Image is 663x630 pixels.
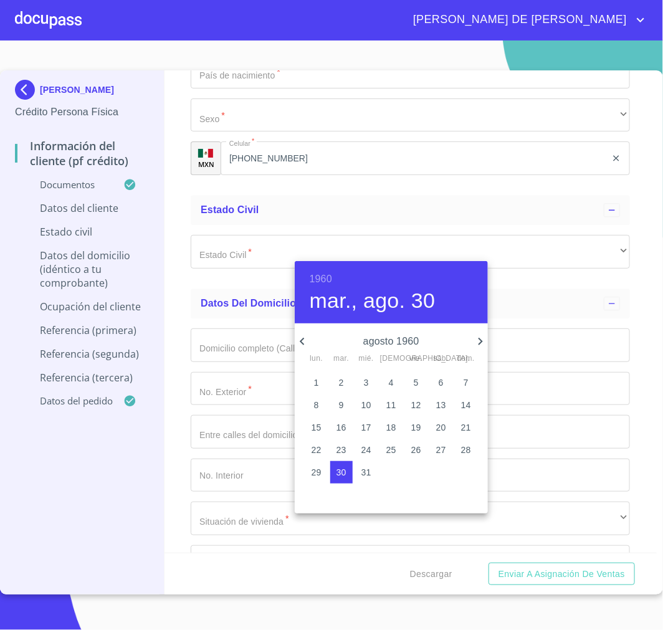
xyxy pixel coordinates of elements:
p: 29 [312,466,322,479]
p: 3 [364,376,369,389]
button: 9 [330,394,353,416]
p: agosto 1960 [310,334,473,349]
button: 14 [455,394,477,416]
p: 21 [461,421,471,434]
p: 19 [411,421,421,434]
p: 23 [336,444,346,456]
button: 10 [355,394,378,416]
span: lun. [305,353,328,365]
p: 30 [336,466,346,479]
button: mar., ago. 30 [310,288,436,314]
button: 3 [355,371,378,394]
button: 11 [380,394,403,416]
p: 26 [411,444,421,456]
p: 17 [361,421,371,434]
button: 15 [305,416,328,439]
button: 31 [355,461,378,484]
button: 17 [355,416,378,439]
p: 4 [389,376,394,389]
p: 1 [314,376,319,389]
button: 20 [430,416,452,439]
span: [DEMOGRAPHIC_DATA]. [380,353,403,365]
button: 16 [330,416,353,439]
button: 28 [455,439,477,461]
p: 20 [436,421,446,434]
p: 10 [361,399,371,411]
span: sáb. [430,353,452,365]
p: 14 [461,399,471,411]
button: 23 [330,439,353,461]
p: 31 [361,466,371,479]
button: 18 [380,416,403,439]
button: 2 [330,371,353,394]
p: 22 [312,444,322,456]
button: 21 [455,416,477,439]
p: 24 [361,444,371,456]
button: 5 [405,371,427,394]
p: 13 [436,399,446,411]
span: vie. [405,353,427,365]
button: 6 [430,371,452,394]
p: 7 [464,376,469,389]
span: mié. [355,353,378,365]
button: 8 [305,394,328,416]
button: 12 [405,394,427,416]
p: 5 [414,376,419,389]
p: 12 [411,399,421,411]
p: 25 [386,444,396,456]
p: 6 [439,376,444,389]
p: 27 [436,444,446,456]
span: mar. [330,353,353,365]
button: 1960 [310,270,332,288]
button: 30 [330,461,353,484]
p: 15 [312,421,322,434]
button: 29 [305,461,328,484]
span: dom. [455,353,477,365]
p: 18 [386,421,396,434]
button: 27 [430,439,452,461]
button: 7 [455,371,477,394]
p: 28 [461,444,471,456]
p: 8 [314,399,319,411]
p: 9 [339,399,344,411]
button: 4 [380,371,403,394]
p: 11 [386,399,396,411]
button: 1 [305,371,328,394]
button: 13 [430,394,452,416]
button: 22 [305,439,328,461]
p: 2 [339,376,344,389]
button: 26 [405,439,427,461]
p: 16 [336,421,346,434]
button: 24 [355,439,378,461]
button: 25 [380,439,403,461]
button: 19 [405,416,427,439]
